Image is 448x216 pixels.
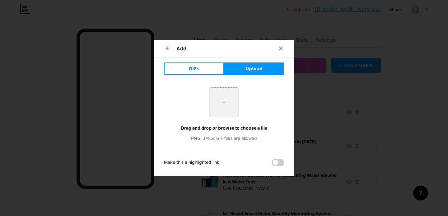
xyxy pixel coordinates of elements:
div: Drag and drop or browse to choose a file [164,125,284,131]
div: Add [176,45,186,52]
button: Upload [224,62,284,75]
div: Make this a highlighted link [164,159,219,166]
div: PNG, JPEG, GIF files are allowed [164,135,284,141]
button: GIFs [164,62,224,75]
span: GIFs [189,66,199,72]
span: Upload [245,66,263,72]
